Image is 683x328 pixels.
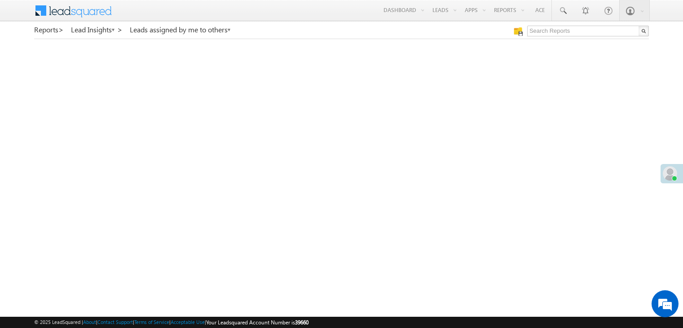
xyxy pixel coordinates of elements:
[97,319,133,325] a: Contact Support
[71,26,123,34] a: Lead Insights >
[134,319,169,325] a: Terms of Service
[171,319,205,325] a: Acceptable Use
[130,26,231,34] a: Leads assigned by me to others
[206,319,308,326] span: Your Leadsquared Account Number is
[514,27,523,36] img: Manage all your saved reports!
[34,318,308,327] span: © 2025 LeadSquared | | | | |
[295,319,308,326] span: 39660
[117,24,123,35] span: >
[34,26,64,34] a: Reports>
[58,24,64,35] span: >
[83,319,96,325] a: About
[527,26,649,36] input: Search Reports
